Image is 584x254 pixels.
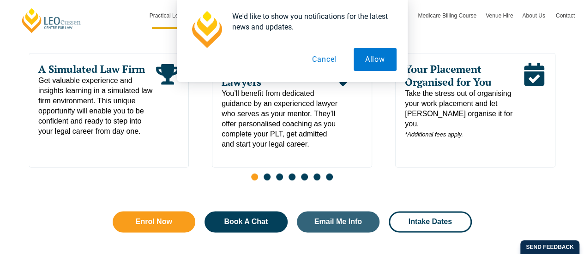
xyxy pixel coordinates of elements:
span: You’ll benefit from dedicated guidance by an experienced lawyer who serves as your mentor. They’l... [222,89,339,149]
div: We'd like to show you notifications for the latest news and updates. [225,11,397,32]
button: Allow [354,48,397,71]
em: *Additional fees apply. [405,131,463,138]
button: Cancel [301,48,348,71]
div: Read More [339,63,362,149]
div: Read More [156,63,179,136]
span: Go to slide 2 [264,173,271,180]
span: Email Me Info [314,218,362,225]
span: Intake Dates [409,218,452,225]
span: Go to slide 5 [301,173,308,180]
span: Take the stress out of organising your work placement and let [PERSON_NAME] organise it for you. [405,89,523,140]
span: Go to slide 6 [313,173,320,180]
span: Enrol Now [136,218,172,225]
span: Get valuable experience and insights learning in a simulated law firm environment. This unique op... [38,76,156,136]
a: Book A Chat [205,211,288,232]
span: Book A Chat [224,218,268,225]
span: Go to slide 3 [276,173,283,180]
div: 1 / 7 [29,53,189,167]
img: notification icon [188,11,225,48]
span: Go to slide 7 [326,173,333,180]
div: 2 / 7 [212,53,372,167]
a: Email Me Info [297,211,380,232]
div: 3 / 7 [395,53,555,167]
div: Slides [29,53,555,186]
a: Intake Dates [389,211,472,232]
span: Go to slide 4 [289,173,295,180]
a: Enrol Now [113,211,196,232]
div: Read More [522,63,545,140]
span: Go to slide 1 [251,173,258,180]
